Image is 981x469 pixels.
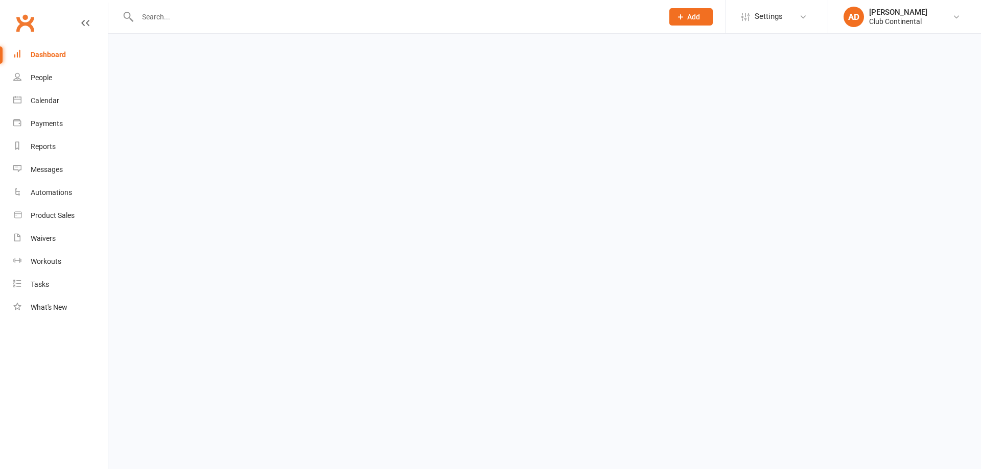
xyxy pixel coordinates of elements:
[13,158,108,181] a: Messages
[31,211,75,219] div: Product Sales
[13,89,108,112] a: Calendar
[13,227,108,250] a: Waivers
[13,250,108,273] a: Workouts
[31,51,66,59] div: Dashboard
[31,142,56,151] div: Reports
[12,10,38,36] a: Clubworx
[13,135,108,158] a: Reports
[869,8,927,17] div: [PERSON_NAME]
[31,165,63,174] div: Messages
[687,13,700,21] span: Add
[13,181,108,204] a: Automations
[31,119,63,128] div: Payments
[13,43,108,66] a: Dashboard
[755,5,783,28] span: Settings
[13,112,108,135] a: Payments
[134,10,656,24] input: Search...
[31,234,56,242] div: Waivers
[31,303,67,311] div: What's New
[869,17,927,26] div: Club Continental
[669,8,713,26] button: Add
[31,280,49,288] div: Tasks
[31,96,59,105] div: Calendar
[31,188,72,196] div: Automations
[31,257,61,265] div: Workouts
[844,7,864,27] div: AD
[13,296,108,319] a: What's New
[13,66,108,89] a: People
[31,73,52,82] div: People
[13,273,108,296] a: Tasks
[13,204,108,227] a: Product Sales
